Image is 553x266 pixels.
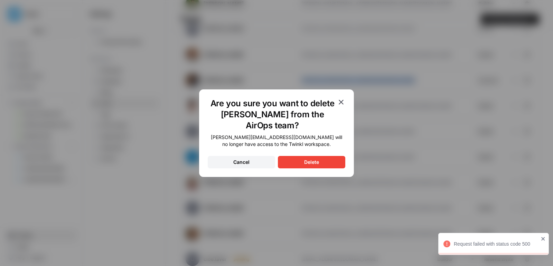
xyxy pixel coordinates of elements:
div: [PERSON_NAME][EMAIL_ADDRESS][DOMAIN_NAME] will no longer have access to the Twinkl workspace. [208,134,345,148]
h1: Are you sure you want to delete [PERSON_NAME] from the AirOps team? [208,98,337,131]
button: Cancel [208,156,275,168]
button: close [541,236,546,242]
div: Delete [304,159,319,166]
div: Cancel [233,159,250,166]
div: Request failed with status code 500 [454,240,539,247]
button: Delete [278,156,345,168]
